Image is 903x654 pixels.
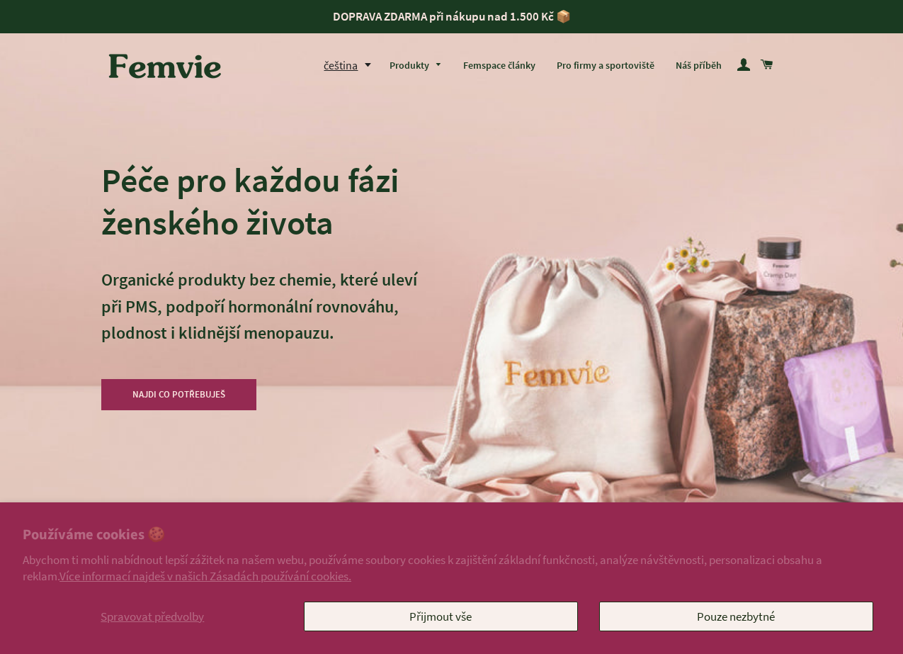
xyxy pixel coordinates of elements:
[23,552,880,583] p: Abychom ti mohli nabídnout lepší zážitek na našem webu, používáme soubory cookies k zajištění zák...
[304,602,578,631] button: Přijmout vše
[59,568,351,584] a: Více informací najdeš v našich Zásadách používání cookies.
[23,602,283,631] button: Spravovat předvolby
[324,56,379,75] button: čeština
[379,47,453,84] a: Produkty
[453,47,546,84] a: Femspace články
[101,609,204,624] span: Spravovat předvolby
[23,525,880,546] h2: Používáme cookies 🍪
[101,159,417,244] h2: Péče pro každou fázi ženského života
[546,47,665,84] a: Pro firmy a sportoviště
[101,379,257,410] a: NAJDI CO POTŘEBUJEŠ
[101,266,417,373] p: Organické produkty bez chemie, které uleví při PMS, podpoří hormonální rovnováhu, plodnost i klid...
[665,47,732,84] a: Náš příběh
[599,602,873,631] button: Pouze nezbytné
[101,44,229,88] img: Femvie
